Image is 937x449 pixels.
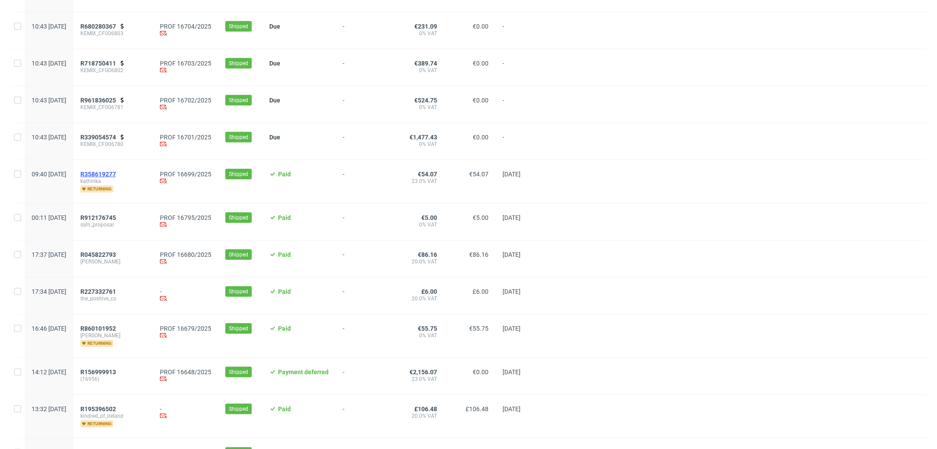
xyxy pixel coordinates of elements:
span: kindred_of_ireland [80,412,146,420]
span: €389.74 [414,60,437,67]
span: €0.00 [473,369,488,376]
span: - [343,60,386,75]
span: - [343,325,386,347]
span: €0.00 [473,60,488,67]
span: [PERSON_NAME] [80,332,146,339]
span: €54.07 [469,171,488,178]
a: PROF 16701/2025 [160,134,211,141]
span: - [503,97,536,112]
span: 10:43 [DATE] [32,23,66,30]
span: Shipped [229,405,248,413]
span: returning [80,186,113,193]
a: R358619277 [80,171,118,178]
span: KEMIX_CF006781 [80,104,146,111]
a: R860101952 [80,325,118,332]
span: Paid [278,251,291,258]
span: Shipped [229,251,248,259]
span: - [343,134,386,149]
span: Due [269,23,280,30]
span: 13:32 [DATE] [32,405,66,412]
a: PROF 16680/2025 [160,251,211,258]
span: Payment deferred [278,369,329,376]
span: - [343,251,386,266]
span: 16:46 [DATE] [32,325,66,332]
span: £6.00 [473,288,488,295]
span: €0.00 [473,97,488,104]
a: R912176745 [80,214,118,221]
span: Paid [278,171,291,178]
span: kathinka [80,178,146,185]
span: R195396502 [80,405,116,412]
span: Paid [278,405,291,412]
a: PROF 16679/2025 [160,325,211,332]
a: PROF 16795/2025 [160,214,211,221]
span: Due [269,134,280,141]
span: R718750411 [80,60,116,67]
span: 20.0% VAT [400,295,437,302]
span: €5.00 [473,214,488,221]
span: [DATE] [503,405,521,412]
span: 17:37 [DATE] [32,251,66,258]
span: [DATE] [503,288,521,295]
span: €55.75 [418,325,437,332]
span: R912176745 [80,214,116,221]
span: R045822793 [80,251,116,258]
span: 0% VAT [400,30,437,37]
a: R156999913 [80,369,118,376]
span: returning [80,420,113,427]
div: - [160,288,211,303]
span: 00:11 [DATE] [32,214,66,221]
span: 0% VAT [400,332,437,339]
span: Paid [278,214,291,221]
span: €86.16 [469,251,488,258]
a: R718750411 [80,60,118,67]
div: - [160,405,211,421]
span: - [343,405,386,427]
a: PROF 16702/2025 [160,97,211,104]
span: Shipped [229,170,248,178]
span: R358619277 [80,171,116,178]
span: - [343,97,386,112]
span: €1,477.43 [409,134,437,141]
span: KEMIX_CF006803 [80,30,146,37]
span: 0% VAT [400,67,437,74]
span: Shipped [229,368,248,376]
span: [PERSON_NAME] [80,258,146,265]
span: 10:43 [DATE] [32,97,66,104]
span: the_positive_co [80,295,146,302]
span: KEMIX_CF006780 [80,141,146,148]
span: KEMIX_CF006802 [80,67,146,74]
span: returning [80,340,113,347]
span: €2,156.07 [409,369,437,376]
a: R339054574 [80,134,118,141]
span: R227332761 [80,288,116,295]
span: [DATE] [503,171,521,178]
span: £106.48 [414,405,437,412]
span: 0% VAT [400,221,437,228]
span: €524.75 [414,97,437,104]
span: R961836025 [80,97,116,104]
span: €0.00 [473,23,488,30]
span: - [343,288,386,303]
span: Shipped [229,133,248,141]
span: - [343,23,386,38]
span: 14:12 [DATE] [32,369,66,376]
span: Shipped [229,22,248,30]
span: R156999913 [80,369,116,376]
span: [DATE] [503,214,521,221]
span: €54.07 [418,171,437,178]
span: €5.00 [421,214,437,221]
a: R680280367 [80,23,118,30]
span: 23.0% VAT [400,376,437,383]
span: ssm_proposal [80,221,146,228]
span: €55.75 [469,325,488,332]
a: PROF 16648/2025 [160,369,211,376]
span: 10:43 [DATE] [32,60,66,67]
span: 20.0% VAT [400,258,437,265]
a: R961836025 [80,97,118,104]
a: PROF 16699/2025 [160,171,211,178]
span: - [343,171,386,193]
span: Due [269,60,280,67]
a: R227332761 [80,288,118,295]
span: 0% VAT [400,141,437,148]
